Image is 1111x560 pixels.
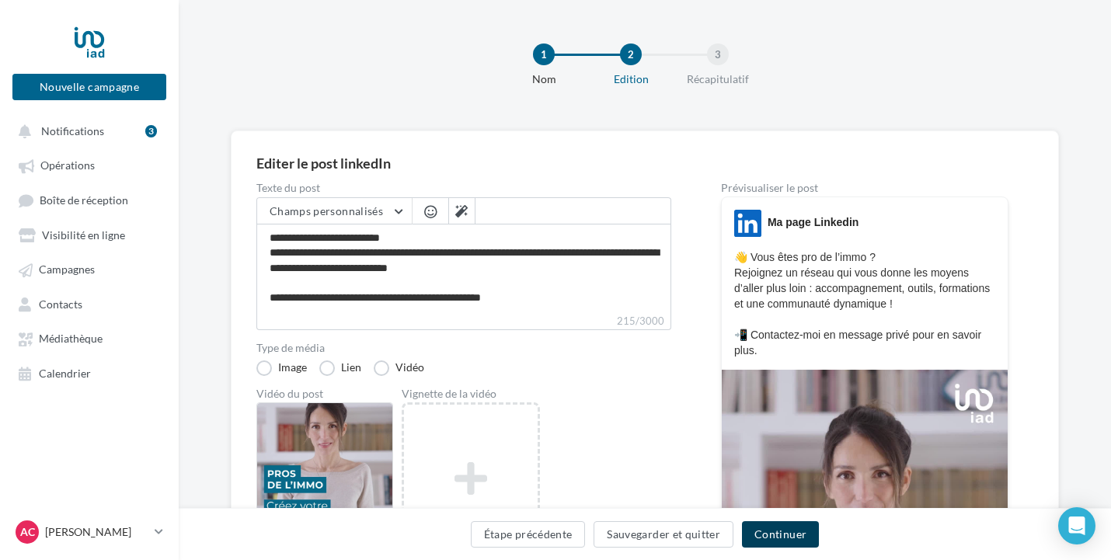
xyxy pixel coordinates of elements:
[734,249,995,358] p: 👋 Vous êtes pro de l’immo ? Rejoignez un réseau qui vous donne les moyens d’aller plus loin : acc...
[39,263,95,277] span: Campagnes
[39,332,103,346] span: Médiathèque
[533,43,555,65] div: 1
[620,43,642,65] div: 2
[471,521,586,548] button: Étape précédente
[20,524,35,540] span: AC
[256,388,393,399] div: Vidéo du post
[9,151,169,179] a: Opérations
[668,71,768,87] div: Récapitulatif
[256,183,671,193] label: Texte du post
[707,43,729,65] div: 3
[270,204,383,217] span: Champs personnalisés
[39,297,82,311] span: Contacts
[374,360,424,376] label: Vidéo
[12,517,166,547] a: AC [PERSON_NAME]
[768,214,858,230] div: Ma page Linkedin
[402,388,540,399] div: Vignette de la vidéo
[145,125,157,137] div: 3
[40,193,128,207] span: Boîte de réception
[594,521,733,548] button: Sauvegarder et quitter
[256,343,671,353] label: Type de média
[9,221,169,249] a: Visibilité en ligne
[40,159,95,172] span: Opérations
[12,74,166,100] button: Nouvelle campagne
[9,359,169,387] a: Calendrier
[9,255,169,283] a: Campagnes
[9,117,163,144] button: Notifications 3
[9,186,169,214] a: Boîte de réception
[721,183,1008,193] div: Prévisualiser le post
[256,360,307,376] label: Image
[256,156,1033,170] div: Editer le post linkedIn
[494,71,594,87] div: Nom
[256,313,671,330] label: 215/3000
[39,367,91,380] span: Calendrier
[45,524,148,540] p: [PERSON_NAME]
[319,360,361,376] label: Lien
[42,228,125,242] span: Visibilité en ligne
[257,198,412,224] button: Champs personnalisés
[742,521,819,548] button: Continuer
[1058,507,1095,544] div: Open Intercom Messenger
[581,71,681,87] div: Edition
[41,124,104,137] span: Notifications
[9,324,169,352] a: Médiathèque
[9,290,169,318] a: Contacts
